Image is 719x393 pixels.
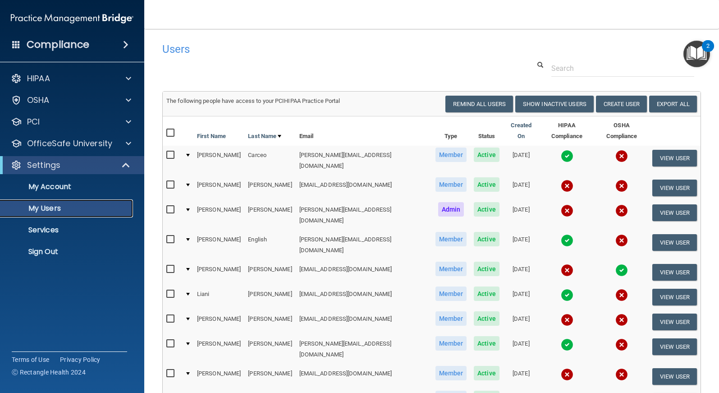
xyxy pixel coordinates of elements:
a: First Name [197,131,226,142]
span: Member [435,336,467,351]
td: English [244,230,295,260]
img: cross.ca9f0e7f.svg [615,338,628,351]
a: Last Name [248,131,281,142]
span: Active [474,262,499,276]
td: [DATE] [503,364,539,389]
th: Type [432,116,471,146]
img: cross.ca9f0e7f.svg [615,204,628,217]
a: Settings [11,160,131,171]
a: HIPAA [11,73,131,84]
td: Liani [193,285,244,310]
a: Created On [507,120,536,142]
img: cross.ca9f0e7f.svg [615,180,628,192]
span: Member [435,311,467,326]
td: [EMAIL_ADDRESS][DOMAIN_NAME] [296,364,432,389]
td: [PERSON_NAME][EMAIL_ADDRESS][DOMAIN_NAME] [296,230,432,260]
button: View User [652,204,697,221]
td: [EMAIL_ADDRESS][DOMAIN_NAME] [296,285,432,310]
button: View User [652,368,697,385]
p: PCI [27,116,40,127]
td: [PERSON_NAME] [193,334,244,364]
td: [PERSON_NAME] [193,200,244,230]
button: View User [652,234,697,251]
td: [PERSON_NAME][EMAIL_ADDRESS][DOMAIN_NAME] [296,200,432,230]
td: [DATE] [503,200,539,230]
td: [DATE] [503,230,539,260]
td: [DATE] [503,176,539,200]
td: [PERSON_NAME] [193,364,244,389]
td: [EMAIL_ADDRESS][DOMAIN_NAME] [296,310,432,334]
span: Active [474,311,499,326]
td: [PERSON_NAME] [244,176,295,200]
span: Admin [438,202,464,217]
p: Services [6,226,129,235]
span: Active [474,336,499,351]
a: Export All [649,96,697,112]
td: [DATE] [503,146,539,176]
td: [DATE] [503,285,539,310]
span: Active [474,232,499,246]
button: View User [652,289,697,305]
td: [PERSON_NAME] [193,310,244,334]
button: View User [652,314,697,330]
h4: Compliance [27,38,89,51]
td: [EMAIL_ADDRESS][DOMAIN_NAME] [296,176,432,200]
h4: Users [162,43,471,55]
button: View User [652,338,697,355]
td: [PERSON_NAME] [193,146,244,176]
span: Member [435,232,467,246]
span: Active [474,148,499,162]
p: My Users [6,204,129,213]
a: OfficeSafe University [11,138,131,149]
img: PMB logo [11,9,133,28]
th: Status [470,116,503,146]
td: [PERSON_NAME] [244,334,295,364]
td: [PERSON_NAME] [193,230,244,260]
img: cross.ca9f0e7f.svg [615,150,628,162]
td: Carceo [244,146,295,176]
span: Member [435,148,467,162]
img: cross.ca9f0e7f.svg [561,314,573,326]
span: Member [435,177,467,192]
button: View User [652,180,697,196]
span: Ⓒ Rectangle Health 2024 [12,368,86,377]
button: Create User [596,96,647,112]
td: [EMAIL_ADDRESS][DOMAIN_NAME] [296,260,432,285]
span: Member [435,262,467,276]
span: Member [435,287,467,301]
td: [PERSON_NAME] [244,364,295,389]
img: tick.e7d51cea.svg [561,289,573,301]
td: [PERSON_NAME] [193,176,244,200]
p: Settings [27,160,60,171]
a: PCI [11,116,131,127]
img: tick.e7d51cea.svg [615,264,628,277]
p: OSHA [27,95,50,106]
button: Show Inactive Users [515,96,594,112]
img: cross.ca9f0e7f.svg [561,264,573,277]
p: My Account [6,182,129,191]
img: cross.ca9f0e7f.svg [561,180,573,192]
td: [DATE] [503,310,539,334]
td: [DATE] [503,260,539,285]
img: tick.e7d51cea.svg [561,150,573,162]
img: tick.e7d51cea.svg [561,234,573,247]
img: cross.ca9f0e7f.svg [615,368,628,381]
button: Remind All Users [445,96,513,112]
button: View User [652,264,697,281]
span: Active [474,287,499,301]
img: cross.ca9f0e7f.svg [615,234,628,247]
input: Search [551,60,694,77]
p: HIPAA [27,73,50,84]
th: HIPAA Compliance [539,116,595,146]
img: cross.ca9f0e7f.svg [561,204,573,217]
td: [PERSON_NAME][EMAIL_ADDRESS][DOMAIN_NAME] [296,146,432,176]
td: [PERSON_NAME] [244,260,295,285]
img: cross.ca9f0e7f.svg [615,289,628,301]
td: [PERSON_NAME] [244,310,295,334]
a: Terms of Use [12,355,49,364]
span: Active [474,202,499,217]
span: Active [474,177,499,192]
img: cross.ca9f0e7f.svg [615,314,628,326]
span: Active [474,366,499,380]
p: Sign Out [6,247,129,256]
